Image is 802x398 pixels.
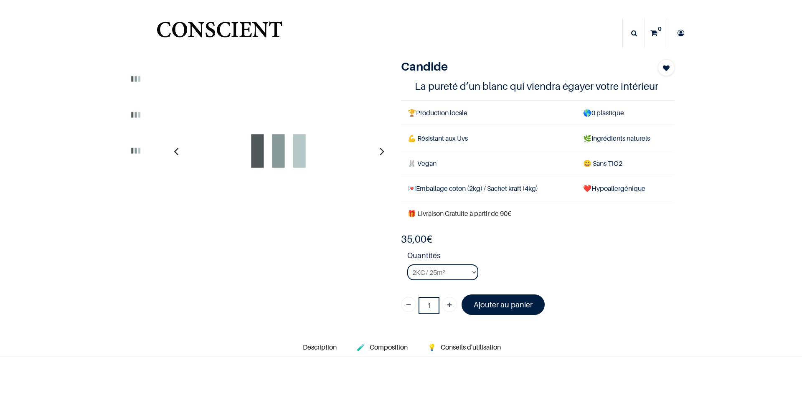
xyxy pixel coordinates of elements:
[474,300,533,309] font: Ajouter au panier
[408,109,416,117] span: 🏆
[645,18,668,48] a: 0
[401,233,426,245] span: 35,00
[155,17,284,50] img: Conscient
[408,184,416,193] span: 💌
[408,209,511,218] font: 🎁 Livraison Gratuite à partir de 90€
[663,63,670,73] span: Add to wishlist
[120,99,151,130] img: Product image
[576,176,675,201] td: ❤️Hypoallergénique
[583,109,591,117] span: 🌎
[658,59,675,76] button: Add to wishlist
[357,343,365,351] span: 🧪
[656,25,664,33] sup: 0
[401,101,576,126] td: Production locale
[120,63,151,94] img: Product image
[462,294,545,315] a: Ajouter au panier
[370,343,408,351] span: Composition
[441,343,501,351] span: Conseils d'utilisation
[187,59,371,243] img: Product image
[428,343,436,351] span: 💡
[583,159,596,167] span: 😄 S
[415,80,661,93] h4: La pureté d’un blanc qui viendra égayer votre intérieur
[407,250,675,264] strong: Quantités
[120,135,151,166] img: Product image
[442,297,457,312] a: Ajouter
[583,134,591,142] span: 🌿
[155,17,284,50] a: Logo of Conscient
[576,126,675,151] td: Ingrédients naturels
[408,134,468,142] span: 💪 Résistant aux Uvs
[303,343,337,351] span: Description
[576,101,675,126] td: 0 plastique
[401,297,416,312] a: Supprimer
[576,151,675,176] td: ans TiO2
[401,233,432,245] b: €
[401,59,634,74] h1: Candide
[408,159,437,167] span: 🐰 Vegan
[401,176,576,201] td: Emballage coton (2kg) / Sachet kraft (4kg)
